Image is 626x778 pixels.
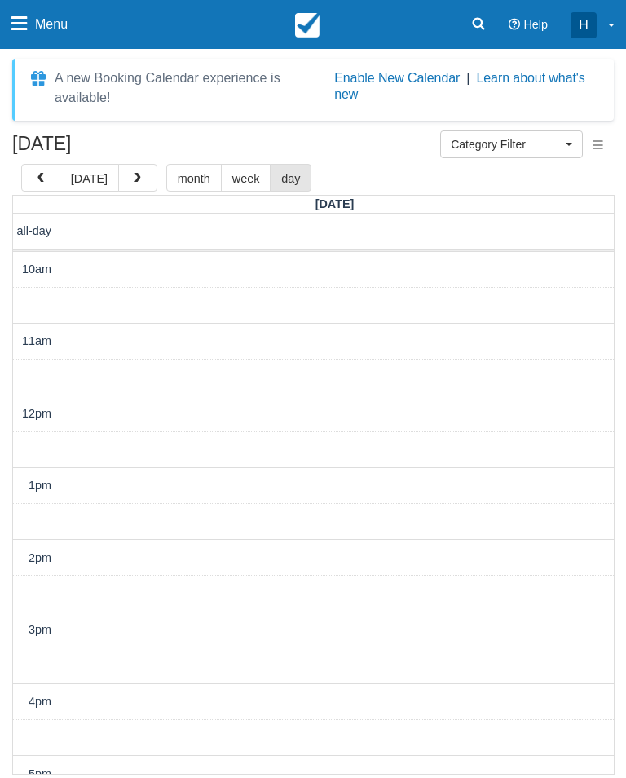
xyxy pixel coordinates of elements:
span: 10am [22,263,51,276]
i: Help [509,19,520,30]
span: | [466,71,469,85]
span: 12pm [22,407,51,420]
button: month [166,164,222,192]
h2: [DATE] [12,134,218,164]
span: 3pm [29,623,51,636]
span: 4pm [29,695,51,708]
span: all-day [17,224,51,237]
span: Help [523,18,548,31]
a: Learn about what's new [334,71,585,101]
span: 1pm [29,479,51,492]
span: 2pm [29,551,51,564]
button: week [221,164,271,192]
span: Category Filter [451,136,562,153]
button: [DATE] [60,164,119,192]
div: H [571,12,597,38]
span: [DATE] [315,197,355,210]
span: 11am [22,334,51,347]
img: checkfront-main-nav-mini-logo.png [295,13,320,38]
div: A new Booking Calendar experience is available! [55,69,328,108]
button: day [270,164,311,192]
button: Enable New Calendar [334,70,460,86]
button: Category Filter [440,130,583,158]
